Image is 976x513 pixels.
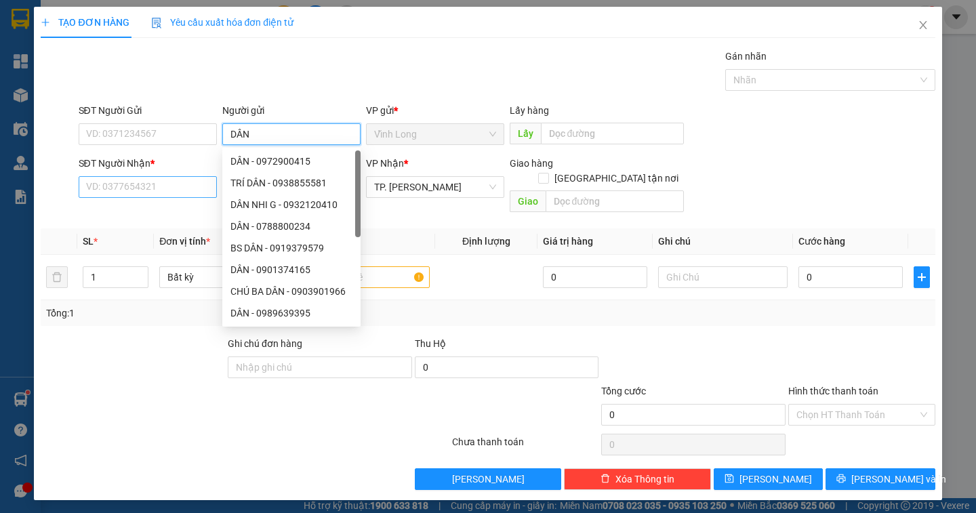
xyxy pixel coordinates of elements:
[615,472,674,487] span: Xóa Thông tin
[230,154,352,169] div: DÂN - 0972900415
[222,259,361,281] div: DÂN - 0901374165
[788,386,878,396] label: Hình thức thanh toán
[510,123,541,144] span: Lấy
[222,237,361,259] div: BS DÂN - 0919379579
[904,7,942,45] button: Close
[851,472,946,487] span: [PERSON_NAME] và In
[230,197,352,212] div: DÂN NHI G - 0932120410
[228,356,412,378] input: Ghi chú đơn hàng
[151,18,162,28] img: icon
[366,103,504,118] div: VP gửi
[462,236,510,247] span: Định lượng
[653,228,793,255] th: Ghi chú
[374,124,496,144] span: Vĩnh Long
[159,236,210,247] span: Đơn vị tính
[151,17,294,28] span: Yêu cầu xuất hóa đơn điện tử
[739,472,812,487] span: [PERSON_NAME]
[826,468,935,490] button: printer[PERSON_NAME] và In
[222,172,361,194] div: TRÍ DÂN - 0938855581
[222,302,361,324] div: DÂN - 0989639395
[230,262,352,277] div: DÂN - 0901374165
[41,18,50,27] span: plus
[222,194,361,216] div: DÂN NHI G - 0932120410
[564,468,711,490] button: deleteXóa Thông tin
[366,158,404,169] span: VP Nhận
[230,284,352,299] div: CHÚ BA DÂN - 0903901966
[222,150,361,172] div: DÂN - 0972900415
[415,338,446,349] span: Thu Hộ
[725,474,734,485] span: save
[452,472,525,487] span: [PERSON_NAME]
[510,105,549,116] span: Lấy hàng
[658,266,788,288] input: Ghi Chú
[230,241,352,255] div: BS DÂN - 0919379579
[83,236,94,247] span: SL
[914,272,929,283] span: plus
[167,267,281,287] span: Bất kỳ
[543,266,647,288] input: 0
[230,306,352,321] div: DÂN - 0989639395
[374,177,496,197] span: TP. Hồ Chí Minh
[541,123,684,144] input: Dọc đường
[510,158,553,169] span: Giao hàng
[725,51,767,62] label: Gán nhãn
[601,386,646,396] span: Tổng cước
[918,20,929,30] span: close
[546,190,684,212] input: Dọc đường
[79,103,217,118] div: SĐT Người Gửi
[222,103,361,118] div: Người gửi
[46,306,378,321] div: Tổng: 1
[549,171,684,186] span: [GEOGRAPHIC_DATA] tận nơi
[228,338,302,349] label: Ghi chú đơn hàng
[543,236,593,247] span: Giá trị hàng
[836,474,846,485] span: printer
[798,236,845,247] span: Cước hàng
[222,281,361,302] div: CHÚ BA DÂN - 0903901966
[451,434,601,458] div: Chưa thanh toán
[601,474,610,485] span: delete
[41,17,129,28] span: TẠO ĐƠN HÀNG
[510,190,546,212] span: Giao
[914,266,930,288] button: plus
[230,176,352,190] div: TRÍ DÂN - 0938855581
[46,266,68,288] button: delete
[300,266,430,288] input: VD: Bàn, Ghế
[415,468,562,490] button: [PERSON_NAME]
[79,156,217,171] div: SĐT Người Nhận
[222,216,361,237] div: DÂN - 0788800234
[714,468,823,490] button: save[PERSON_NAME]
[230,219,352,234] div: DÂN - 0788800234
